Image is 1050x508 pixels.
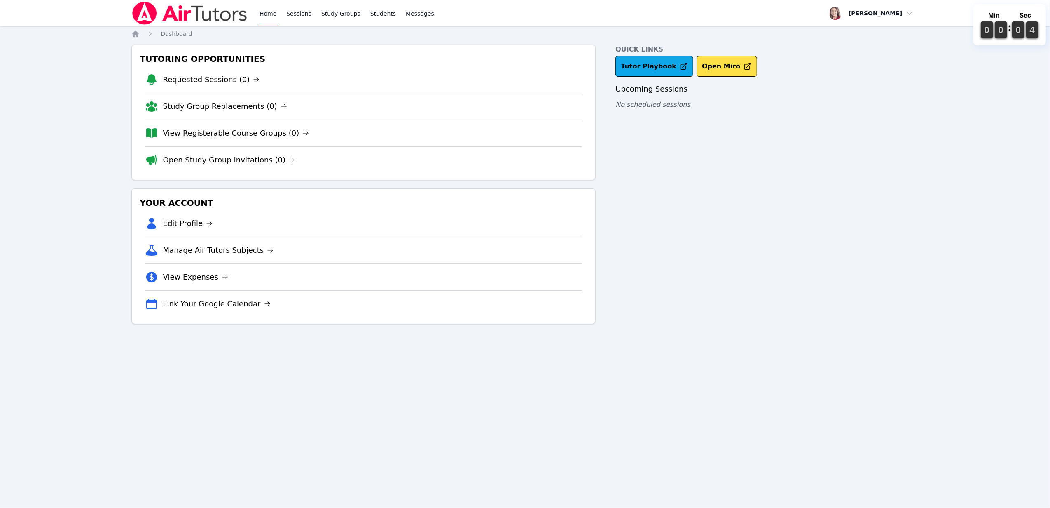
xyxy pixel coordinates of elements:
a: Link Your Google Calendar [163,298,271,310]
nav: Breadcrumb [131,30,919,38]
a: Edit Profile [163,218,213,229]
a: Tutor Playbook [615,56,693,77]
a: Dashboard [161,30,192,38]
span: No scheduled sessions [615,101,690,108]
h4: Quick Links [615,45,919,54]
a: Study Group Replacements (0) [163,101,287,112]
a: View Registerable Course Groups (0) [163,127,309,139]
button: Open Miro [697,56,757,77]
a: View Expenses [163,271,228,283]
h3: Tutoring Opportunities [138,52,589,66]
h3: Upcoming Sessions [615,83,919,95]
span: Dashboard [161,31,192,37]
img: Air Tutors [131,2,248,25]
h3: Your Account [138,195,589,210]
a: Requested Sessions (0) [163,74,260,85]
a: Open Study Group Invitations (0) [163,154,296,166]
span: Messages [406,9,434,18]
a: Manage Air Tutors Subjects [163,245,274,256]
